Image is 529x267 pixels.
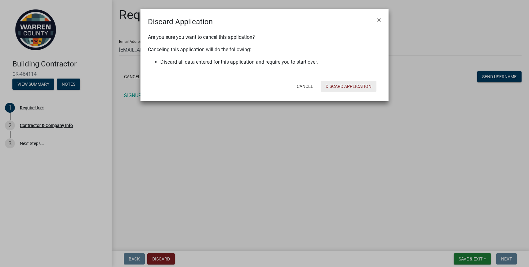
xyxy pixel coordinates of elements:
[372,11,386,29] button: Close
[377,16,381,24] span: ×
[148,34,381,41] p: Are you sure you want to cancel this application?
[148,46,381,53] p: Canceling this application will do the following:
[148,16,213,27] h4: Discard Application
[292,81,318,92] button: Cancel
[160,58,381,66] li: Discard all data entered for this application and require you to start over.
[321,81,376,92] button: Discard Application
